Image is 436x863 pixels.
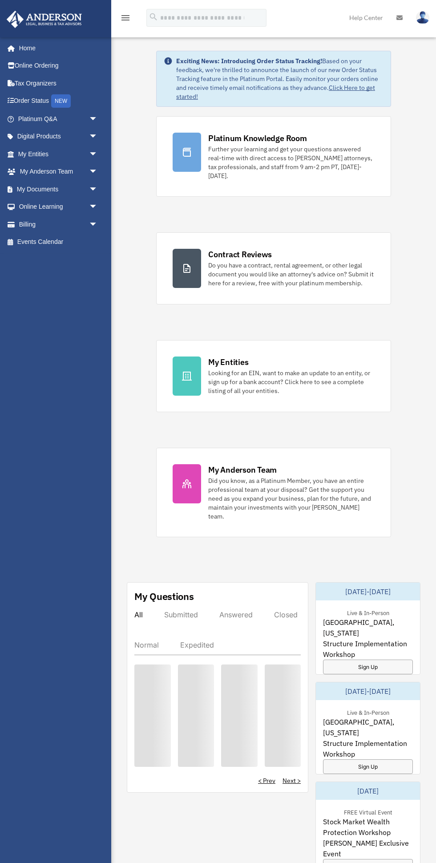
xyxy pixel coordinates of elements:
div: Live & In-Person [340,608,396,617]
div: Normal [134,640,159,649]
div: Expedited [180,640,214,649]
a: < Prev [258,776,275,785]
strong: Exciting News: Introducing Order Status Tracking! [176,57,322,65]
div: Did you know, as a Platinum Member, you have an entire professional team at your disposal? Get th... [208,476,375,521]
a: My Anderson Teamarrow_drop_down [6,163,111,181]
a: Next > [283,776,301,785]
a: Tax Organizers [6,74,111,92]
a: Order StatusNEW [6,92,111,110]
span: arrow_drop_down [89,128,107,146]
a: Digital Productsarrow_drop_down [6,128,111,146]
a: Online Learningarrow_drop_down [6,198,111,216]
span: arrow_drop_down [89,215,107,234]
a: Contract Reviews Do you have a contract, rental agreement, or other legal document you would like... [156,232,391,304]
div: Further your learning and get your questions answered real-time with direct access to [PERSON_NAM... [208,145,375,180]
span: [GEOGRAPHIC_DATA], [US_STATE] [323,617,413,638]
a: Home [6,39,107,57]
a: Billingarrow_drop_down [6,215,111,233]
span: arrow_drop_down [89,110,107,128]
span: arrow_drop_down [89,180,107,199]
span: arrow_drop_down [89,198,107,216]
div: NEW [51,94,71,108]
div: My Questions [134,590,194,603]
a: menu [120,16,131,23]
a: My Entities Looking for an EIN, want to make an update to an entity, or sign up for a bank accoun... [156,340,391,412]
span: Structure Implementation Workshop [323,638,413,660]
span: arrow_drop_down [89,163,107,181]
div: FREE Virtual Event [337,807,400,816]
span: Stock Market Wealth Protection Workshop [323,816,413,838]
a: Platinum Q&Aarrow_drop_down [6,110,111,128]
a: Sign Up [323,660,413,674]
div: All [134,610,143,619]
a: Sign Up [323,759,413,774]
i: menu [120,12,131,23]
img: Anderson Advisors Platinum Portal [4,11,85,28]
a: Click Here to get started! [176,84,375,101]
img: User Pic [416,11,429,24]
i: search [149,12,158,22]
div: Based on your feedback, we're thrilled to announce the launch of our new Order Status Tracking fe... [176,57,384,101]
span: Structure Implementation Workshop [323,738,413,759]
div: Answered [219,610,253,619]
span: [GEOGRAPHIC_DATA], [US_STATE] [323,717,413,738]
div: My Anderson Team [208,464,277,475]
div: Live & In-Person [340,707,396,717]
span: arrow_drop_down [89,145,107,163]
div: My Entities [208,357,248,368]
div: Submitted [164,610,198,619]
div: Closed [274,610,298,619]
div: Contract Reviews [208,249,272,260]
div: Platinum Knowledge Room [208,133,307,144]
span: [PERSON_NAME] Exclusive Event [323,838,413,859]
div: Do you have a contract, rental agreement, or other legal document you would like an attorney's ad... [208,261,375,288]
a: Online Ordering [6,57,111,75]
div: [DATE] [316,782,420,800]
a: My Entitiesarrow_drop_down [6,145,111,163]
div: [DATE]-[DATE] [316,682,420,700]
a: Platinum Knowledge Room Further your learning and get your questions answered real-time with dire... [156,116,391,197]
div: [DATE]-[DATE] [316,583,420,600]
a: My Anderson Team Did you know, as a Platinum Member, you have an entire professional team at your... [156,448,391,537]
a: Events Calendar [6,233,111,251]
div: Looking for an EIN, want to make an update to an entity, or sign up for a bank account? Click her... [208,369,375,395]
a: My Documentsarrow_drop_down [6,180,111,198]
